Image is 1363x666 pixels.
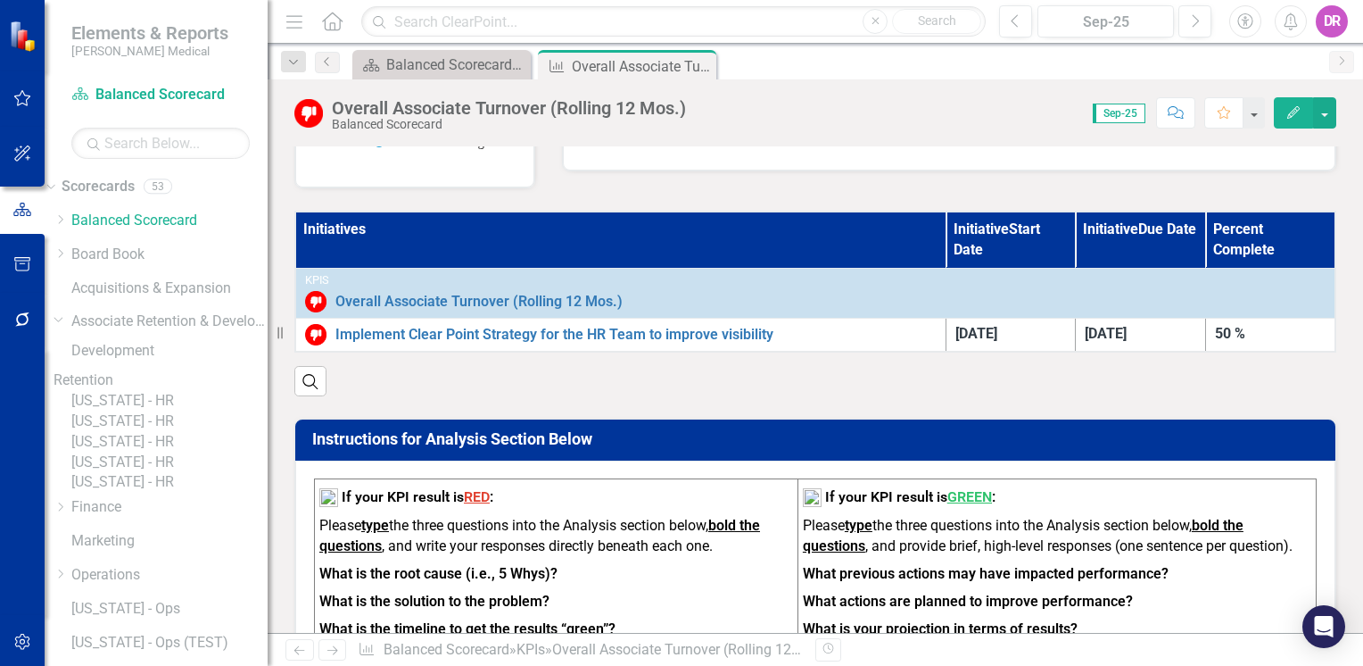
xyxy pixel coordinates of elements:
[305,324,326,345] img: Below Target
[946,319,1076,353] td: Double-Click to Edit
[312,430,1325,448] h3: Instructions for Analysis Section Below
[803,488,822,507] img: mceclip1%20v16.png
[342,488,493,505] strong: If your KPI result is :
[71,531,268,552] a: Marketing
[335,327,937,343] a: Implement Clear Point Strategy for the HR Team to improve visibility
[358,640,802,661] div: » »
[9,21,40,52] img: ClearPoint Strategy
[319,593,549,610] strong: What is the solution to the problem?
[71,312,268,332] a: Associate Retention & Development
[1093,104,1145,123] span: Sep-25
[71,432,268,453] a: [US_STATE] - HR
[71,599,268,620] a: [US_STATE] - Ops
[516,641,545,658] a: KPIs
[357,54,526,76] a: Balanced Scorecard Welcome Page
[305,291,326,312] img: Below Target
[335,294,1326,310] a: Overall Associate Turnover (Rolling 12 Mos.)
[71,279,268,299] a: Acquisitions & Expansion
[552,641,831,658] div: Overall Associate Turnover (Rolling 12 Mos.)
[892,9,981,34] button: Search
[71,497,268,518] a: Finance
[1302,605,1345,648] div: Open Intercom Messenger
[1076,319,1206,353] td: Double-Click to Edit
[1205,319,1335,353] td: Double-Click to Edit
[71,472,268,493] a: [US_STATE] - HR
[386,54,526,76] div: Balanced Scorecard Welcome Page
[918,13,956,28] span: Search
[71,412,268,432] a: [US_STATE] - HR
[1085,325,1127,342] span: [DATE]
[319,565,558,582] strong: What is the root cause (i.e., 5 Whys)?
[803,565,1169,582] strong: What previous actions may have impacted performance?
[71,211,268,231] a: Balanced Scorecard
[71,341,268,362] a: Development
[71,565,268,586] a: Operations
[464,488,490,505] span: RED
[845,517,872,534] strong: type
[71,22,228,44] span: Elements & Reports
[319,620,615,637] strong: What is the timeline to get the results “green”?
[295,319,946,353] td: Double-Click to Edit Right Click for Context Menu
[332,118,686,131] div: Balanced Scorecard
[144,179,172,195] div: 53
[294,99,323,128] img: Below Target
[71,44,228,58] small: [PERSON_NAME] Medical
[71,453,268,473] a: [US_STATE] - HR
[315,479,798,645] td: To enrich screen reader interactions, please activate Accessibility in Grammarly extension settings
[54,370,268,391] a: Retention
[361,6,986,37] input: Search ClearPoint...
[803,620,1078,637] strong: What is your projection in terms of results?
[947,488,992,505] span: GREEN
[295,269,1335,319] td: Double-Click to Edit Right Click for Context Menu
[1044,12,1168,33] div: Sep-25
[361,517,389,534] strong: type
[572,55,712,78] div: Overall Associate Turnover (Rolling 12 Mos.)
[1316,5,1348,37] button: DR
[384,641,509,658] a: Balanced Scorecard
[71,85,250,105] a: Balanced Scorecard
[71,128,250,159] input: Search Below...
[319,488,338,507] img: mceclip2%20v12.png
[1037,5,1174,37] button: Sep-25
[1215,324,1326,345] div: 50 %
[319,516,793,561] p: Please the three questions into the Analysis section below, , and write your responses directly b...
[955,325,997,342] span: [DATE]
[803,516,1311,561] p: Please the three questions into the Analysis section below, , and provide brief, high-level respo...
[62,177,135,197] a: Scorecards
[71,391,268,412] a: [US_STATE] - HR
[71,245,268,265] a: Board Book
[71,633,268,654] a: [US_STATE] - Ops (TEST)
[332,98,686,118] div: Overall Associate Turnover (Rolling 12 Mos.)
[803,593,1133,610] strong: What actions are planned to improve performance?
[305,274,1326,287] div: KPIs
[825,488,995,505] strong: If your KPI result is :
[797,479,1316,645] td: To enrich screen reader interactions, please activate Accessibility in Grammarly extension settings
